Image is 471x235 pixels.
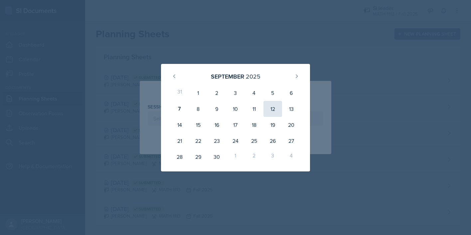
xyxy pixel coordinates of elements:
[263,101,282,117] div: 12
[208,85,226,101] div: 2
[189,117,208,133] div: 15
[246,72,260,81] div: 2025
[226,85,245,101] div: 3
[226,117,245,133] div: 17
[263,85,282,101] div: 5
[263,117,282,133] div: 19
[170,101,189,117] div: 7
[189,149,208,165] div: 29
[189,133,208,149] div: 22
[245,117,263,133] div: 18
[226,101,245,117] div: 10
[263,149,282,165] div: 3
[282,85,301,101] div: 6
[226,149,245,165] div: 1
[282,149,301,165] div: 4
[282,117,301,133] div: 20
[282,133,301,149] div: 27
[208,149,226,165] div: 30
[282,101,301,117] div: 13
[245,101,263,117] div: 11
[245,85,263,101] div: 4
[263,133,282,149] div: 26
[189,101,208,117] div: 8
[208,101,226,117] div: 9
[170,85,189,101] div: 31
[208,117,226,133] div: 16
[170,117,189,133] div: 14
[189,85,208,101] div: 1
[211,72,244,81] div: September
[245,149,263,165] div: 2
[226,133,245,149] div: 24
[245,133,263,149] div: 25
[208,133,226,149] div: 23
[170,149,189,165] div: 28
[170,133,189,149] div: 21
